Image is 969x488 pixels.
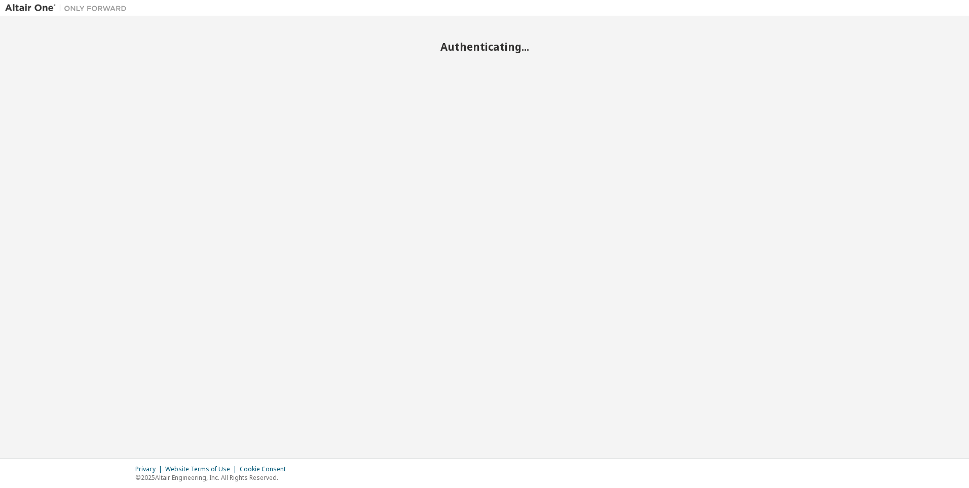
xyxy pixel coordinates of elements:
[165,465,240,473] div: Website Terms of Use
[135,465,165,473] div: Privacy
[5,3,132,13] img: Altair One
[240,465,292,473] div: Cookie Consent
[135,473,292,482] p: © 2025 Altair Engineering, Inc. All Rights Reserved.
[5,40,964,53] h2: Authenticating...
